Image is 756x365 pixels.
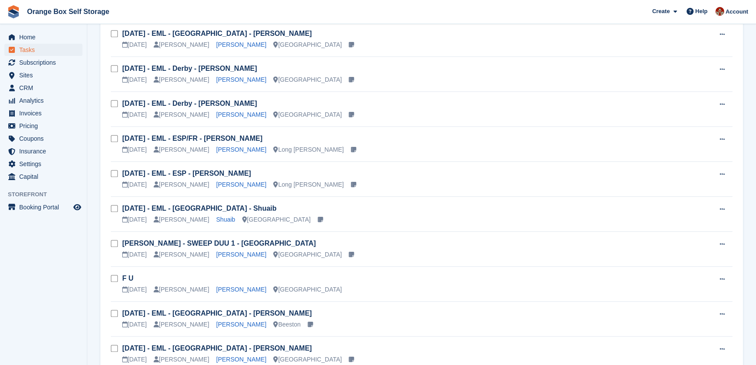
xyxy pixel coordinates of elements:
a: [DATE] - EML - [GEOGRAPHIC_DATA] - [PERSON_NAME] [122,309,312,317]
a: [DATE] - EML - Derby - [PERSON_NAME] [122,100,257,107]
span: Home [19,31,72,43]
div: [DATE] [122,145,147,154]
span: Analytics [19,94,72,107]
a: [DATE] - EML - [GEOGRAPHIC_DATA] - [PERSON_NAME] [122,344,312,352]
a: menu [4,69,82,81]
div: [DATE] [122,40,147,49]
span: Invoices [19,107,72,119]
a: menu [4,44,82,56]
div: Beeston [273,320,300,329]
a: menu [4,31,82,43]
div: [GEOGRAPHIC_DATA] [273,250,342,259]
span: Create [652,7,670,16]
div: [GEOGRAPHIC_DATA] [242,215,311,224]
div: [DATE] [122,320,147,329]
span: Booking Portal [19,201,72,213]
a: [PERSON_NAME] - SWEEP DUU 1 - [GEOGRAPHIC_DATA] [122,240,316,247]
span: Account [725,7,748,16]
span: Sites [19,69,72,81]
div: [PERSON_NAME] [154,110,209,119]
div: [DATE] [122,110,147,119]
a: [PERSON_NAME] [216,41,266,48]
div: [PERSON_NAME] [154,145,209,154]
div: [GEOGRAPHIC_DATA] [273,285,342,294]
span: Storefront [8,190,87,199]
a: menu [4,132,82,145]
a: [DATE] - EML - [GEOGRAPHIC_DATA] - Shuaib [122,205,276,212]
a: [PERSON_NAME] [216,356,266,363]
a: menu [4,158,82,170]
a: [PERSON_NAME] [216,146,266,153]
div: Long [PERSON_NAME] [273,145,344,154]
span: Subscriptions [19,56,72,69]
div: [PERSON_NAME] [154,180,209,189]
div: [DATE] [122,250,147,259]
a: Preview store [72,202,82,212]
img: Wayne Ball [715,7,724,16]
a: [DATE] - EML - [GEOGRAPHIC_DATA] - [PERSON_NAME] [122,30,312,37]
a: menu [4,56,82,69]
a: [PERSON_NAME] [216,111,266,118]
a: [DATE] - EML - Derby - [PERSON_NAME] [122,65,257,72]
a: [PERSON_NAME] [216,321,266,328]
span: Pricing [19,120,72,132]
div: [GEOGRAPHIC_DATA] [273,75,342,84]
div: [PERSON_NAME] [154,40,209,49]
span: Help [695,7,708,16]
span: Settings [19,158,72,170]
a: menu [4,201,82,213]
div: [PERSON_NAME] [154,250,209,259]
div: [DATE] [122,285,147,294]
span: Capital [19,170,72,183]
div: [PERSON_NAME] [154,215,209,224]
img: stora-icon-8386f47178a22dfd0bd8f6a31ec36ba5ce8667c1dd55bd0f319d3a0aa187defe.svg [7,5,20,18]
div: [PERSON_NAME] [154,285,209,294]
a: [PERSON_NAME] [216,251,266,258]
a: [DATE] - EML - ESP/FR - [PERSON_NAME] [122,135,262,142]
a: menu [4,145,82,157]
a: menu [4,94,82,107]
a: Orange Box Self Storage [24,4,113,19]
a: F U [122,275,134,282]
div: [GEOGRAPHIC_DATA] [273,355,342,364]
div: [DATE] [122,75,147,84]
a: [PERSON_NAME] [216,286,266,293]
div: [DATE] [122,215,147,224]
a: menu [4,120,82,132]
div: Long [PERSON_NAME] [273,180,344,189]
a: menu [4,170,82,183]
a: [DATE] - EML - ESP - [PERSON_NAME] [122,170,251,177]
div: [PERSON_NAME] [154,75,209,84]
a: [PERSON_NAME] [216,181,266,188]
a: menu [4,107,82,119]
div: [GEOGRAPHIC_DATA] [273,40,342,49]
span: Tasks [19,44,72,56]
div: [DATE] [122,180,147,189]
a: menu [4,82,82,94]
div: [GEOGRAPHIC_DATA] [273,110,342,119]
div: [PERSON_NAME] [154,355,209,364]
div: [PERSON_NAME] [154,320,209,329]
span: Coupons [19,132,72,145]
span: CRM [19,82,72,94]
a: Shuaib [216,216,235,223]
div: [DATE] [122,355,147,364]
a: [PERSON_NAME] [216,76,266,83]
span: Insurance [19,145,72,157]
